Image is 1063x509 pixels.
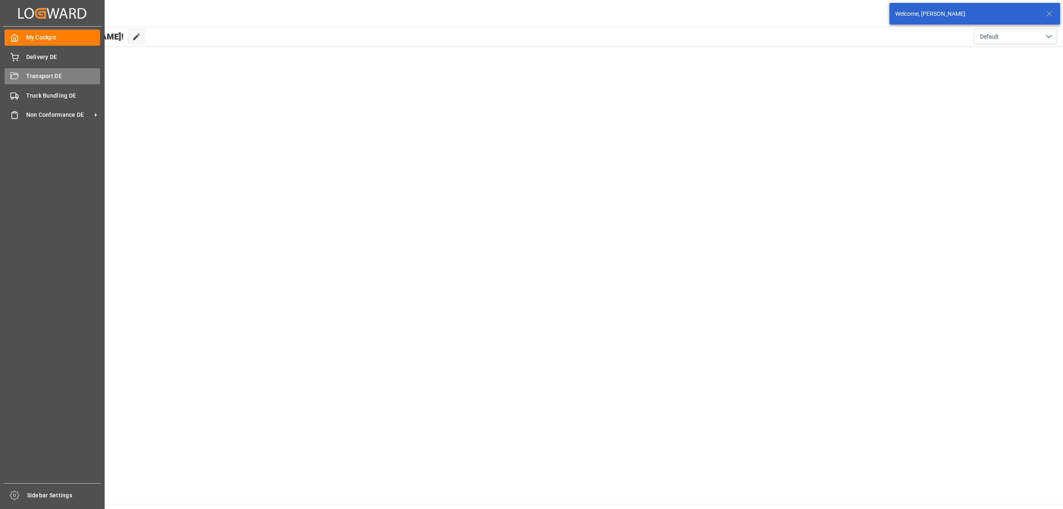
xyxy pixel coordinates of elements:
[5,68,100,84] a: Transport DE
[26,33,100,42] span: My Cockpit
[26,53,100,61] span: Delivery DE
[5,30,100,46] a: My Cockpit
[895,10,1038,18] div: Welcome, [PERSON_NAME]
[5,87,100,103] a: Truck Bundling DE
[5,49,100,65] a: Delivery DE
[27,491,101,500] span: Sidebar Settings
[26,91,100,100] span: Truck Bundling DE
[26,72,100,81] span: Transport DE
[26,111,92,119] span: Non Conformance DE
[974,29,1057,44] button: open menu
[980,32,999,41] span: Default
